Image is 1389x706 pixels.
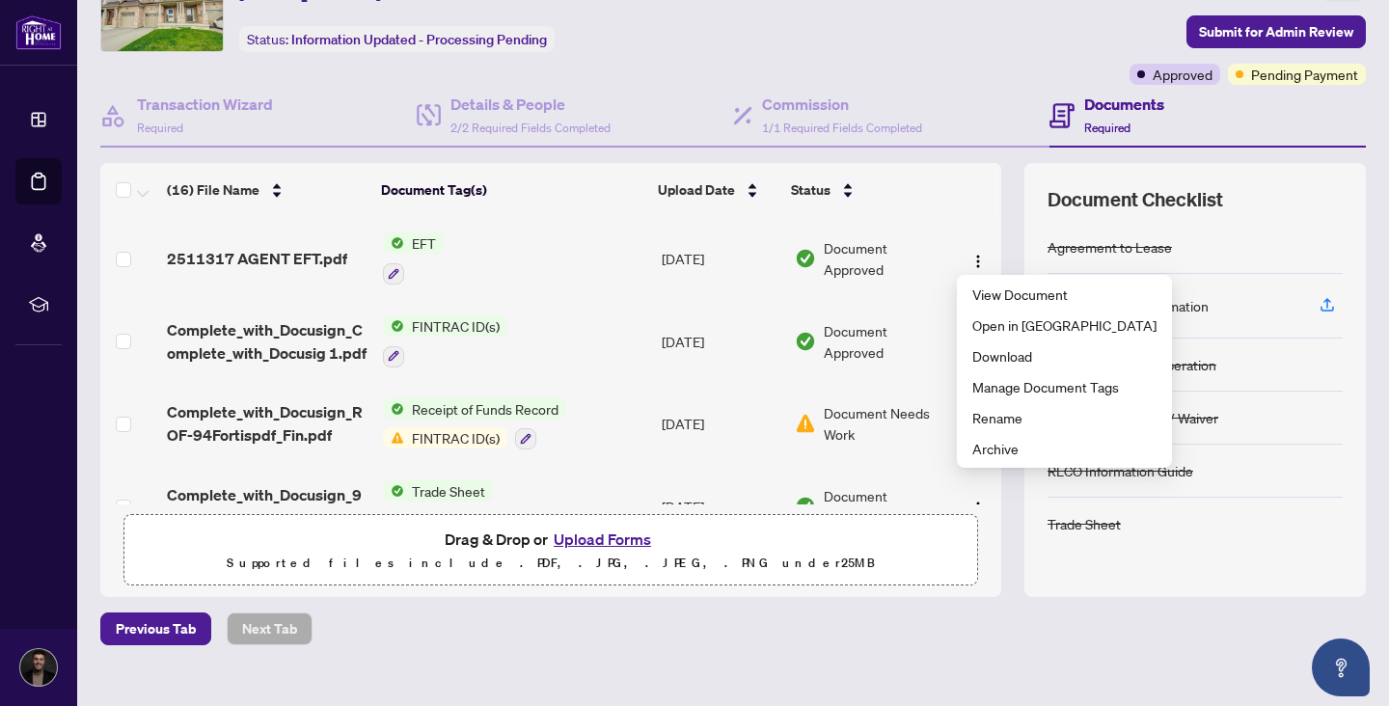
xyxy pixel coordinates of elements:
img: Logo [970,254,986,269]
span: Document Checklist [1048,186,1223,213]
img: Document Status [795,413,816,434]
th: Upload Date [650,163,782,217]
img: Document Status [795,496,816,517]
div: Trade Sheet [1048,513,1121,534]
span: (16) File Name [167,179,259,201]
span: Drag & Drop or [445,527,657,552]
span: FINTRAC ID(s) [404,315,507,337]
span: FINTRAC ID(s) [404,427,507,448]
h4: Commission [762,93,922,116]
span: Complete_with_Docusign_94_Fortis_-_TS_-_Agen.pdf [167,483,368,529]
span: Document Approved [824,320,946,363]
td: [DATE] [654,217,787,300]
span: Rename [972,407,1157,428]
span: Upload Date [658,179,735,201]
span: Status [791,179,831,201]
img: Document Status [795,331,816,352]
td: [DATE] [654,465,787,548]
span: Archive [972,438,1157,459]
span: Open in [GEOGRAPHIC_DATA] [972,314,1157,336]
img: Status Icon [383,232,404,254]
span: 2511317 AGENT EFT.pdf [167,247,347,270]
img: Status Icon [383,315,404,337]
span: Required [1084,121,1130,135]
button: Logo [963,243,994,274]
button: Status IconEFT [383,232,444,285]
span: Information Updated - Processing Pending [291,31,547,48]
img: Document Status [795,248,816,269]
div: Agreement to Lease [1048,236,1172,258]
span: Document Needs Work [824,402,946,445]
span: 2/2 Required Fields Completed [450,121,611,135]
span: Drag & Drop orUpload FormsSupported files include .PDF, .JPG, .JPEG, .PNG under25MB [124,515,977,586]
span: Previous Tab [116,613,196,644]
span: Approved [1153,64,1212,85]
span: EFT [404,232,444,254]
button: Status IconFINTRAC ID(s) [383,315,507,367]
div: Status: [239,26,555,52]
img: logo [15,14,62,50]
img: Status Icon [383,480,404,502]
span: Submit for Admin Review [1199,16,1353,47]
div: RECO Information Guide [1048,460,1193,481]
img: Status Icon [383,427,404,448]
th: Status [783,163,949,217]
img: Status Icon [383,398,404,420]
span: Complete_with_Docusign_ROF-94Fortispdf_Fin.pdf [167,400,368,447]
span: Download [972,345,1157,367]
h4: Documents [1084,93,1164,116]
span: Required [137,121,183,135]
img: Logo [970,501,986,516]
th: Document Tag(s) [373,163,650,217]
td: [DATE] [654,383,787,466]
span: 1/1 Required Fields Completed [762,121,922,135]
button: Open asap [1312,638,1370,696]
th: (16) File Name [159,163,373,217]
span: Trade Sheet [404,480,493,502]
button: Previous Tab [100,612,211,645]
img: Profile Icon [20,649,57,686]
button: Status IconReceipt of Funds RecordStatus IconFINTRAC ID(s) [383,398,566,450]
h4: Transaction Wizard [137,93,273,116]
button: Upload Forms [548,527,657,552]
button: Status IconTrade Sheet [383,480,493,532]
button: Logo [963,491,994,522]
span: Receipt of Funds Record [404,398,566,420]
span: Complete_with_Docusign_Complete_with_Docusig 1.pdf [167,318,368,365]
button: Next Tab [227,612,313,645]
span: Document Approved [824,485,946,528]
button: Submit for Admin Review [1186,15,1366,48]
h4: Details & People [450,93,611,116]
span: View Document [972,284,1157,305]
span: Document Approved [824,237,946,280]
span: Manage Document Tags [972,376,1157,397]
td: [DATE] [654,300,787,383]
p: Supported files include .PDF, .JPG, .JPEG, .PNG under 25 MB [136,552,966,575]
span: Pending Payment [1251,64,1358,85]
